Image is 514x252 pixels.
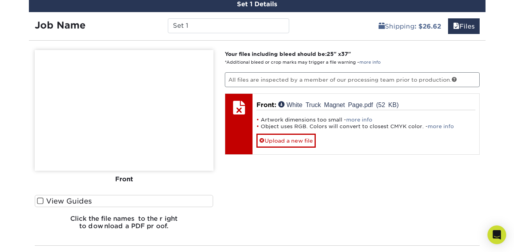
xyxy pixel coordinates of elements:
[453,23,459,30] span: files
[379,23,385,30] span: shipping
[373,18,446,34] a: Shipping: $26.62
[35,215,213,236] h6: Click the file names to the right to download a PDF proof.
[225,60,381,65] small: *Additional bleed or crop marks may trigger a file warning –
[359,60,381,65] a: more info
[168,18,289,33] input: Enter a job name
[256,134,316,147] a: Upload a new file
[35,171,213,188] div: Front
[327,51,334,57] span: 25
[256,116,475,123] li: Artwork dimensions too small -
[487,225,506,244] div: Open Intercom Messenger
[2,228,66,249] iframe: Google Customer Reviews
[341,51,348,57] span: 37
[35,20,85,31] strong: Job Name
[256,123,475,130] li: Object uses RGB. Colors will convert to closest CMYK color. -
[278,101,399,107] a: White Truck Magnet Page.pdf (52 KB)
[448,18,480,34] a: Files
[414,23,441,30] b: : $26.62
[346,117,372,123] a: more info
[428,123,454,129] a: more info
[225,51,351,57] strong: Your files including bleed should be: " x "
[225,72,480,87] p: All files are inspected by a member of our processing team prior to production.
[35,195,213,207] label: View Guides
[256,101,276,109] span: Front:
